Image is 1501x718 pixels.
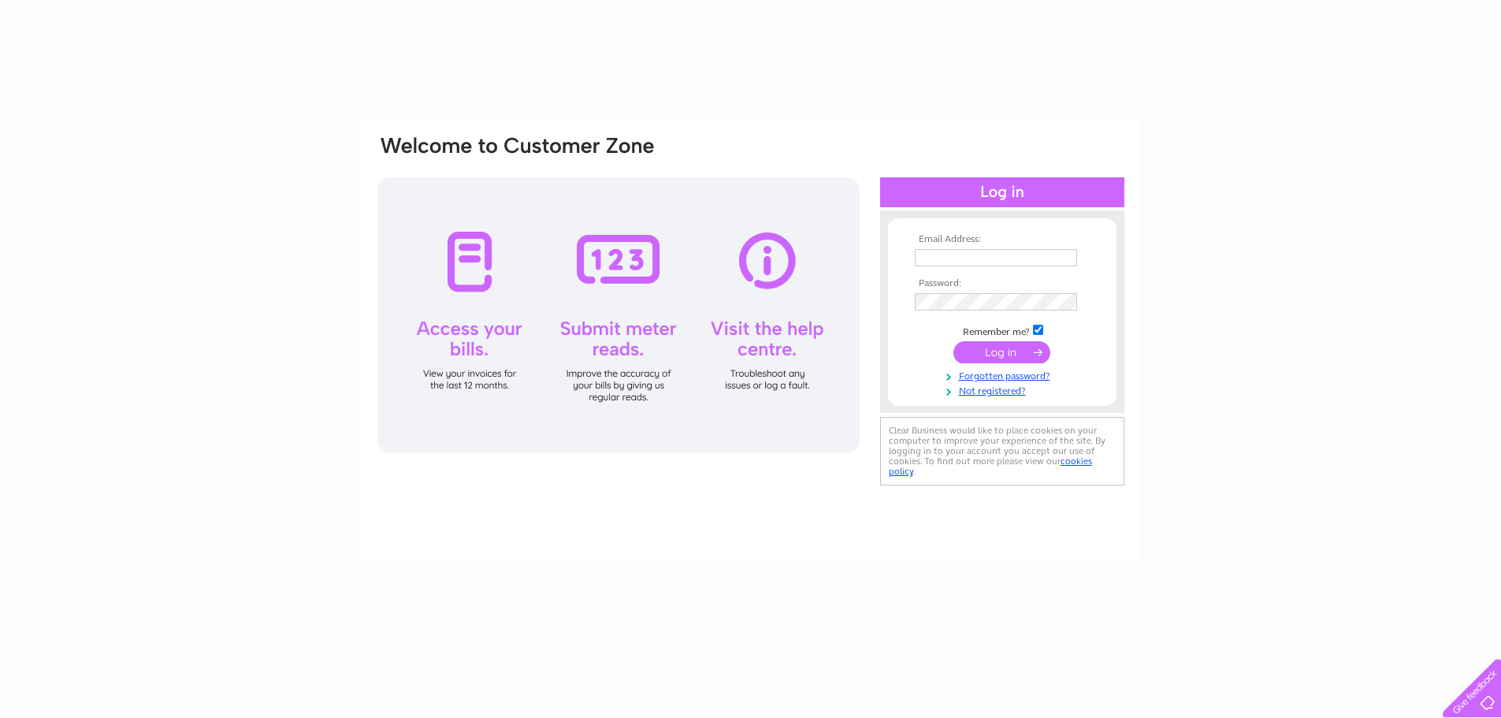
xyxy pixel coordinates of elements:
th: Email Address: [911,234,1094,245]
a: Forgotten password? [915,367,1094,382]
input: Submit [953,341,1050,363]
td: Remember me? [911,322,1094,338]
div: Clear Business would like to place cookies on your computer to improve your experience of the sit... [880,417,1124,485]
a: cookies policy [889,456,1092,477]
a: Not registered? [915,382,1094,397]
th: Password: [911,278,1094,289]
